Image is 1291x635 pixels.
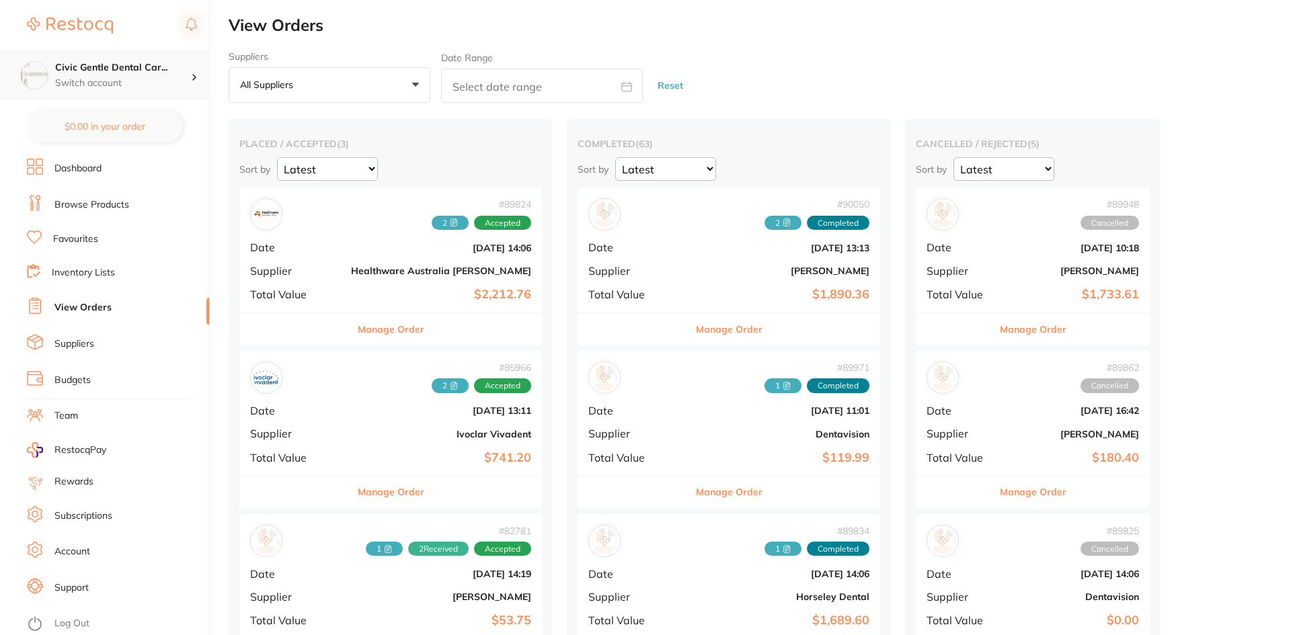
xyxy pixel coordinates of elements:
span: # 89834 [765,525,869,536]
button: Manage Order [1000,313,1066,345]
label: Date Range [441,52,493,63]
b: [DATE] 10:18 [1005,243,1139,253]
b: Horseley Dental [689,591,869,602]
span: # 85966 [432,362,531,373]
span: Total Value [250,288,340,300]
img: Henry Schein Halas [930,365,955,390]
b: $1,890.36 [689,288,869,302]
b: $53.75 [351,613,531,628]
b: [PERSON_NAME] [689,265,869,276]
span: Accepted [474,378,531,393]
b: $741.20 [351,451,531,465]
span: Total Value [927,614,994,626]
img: RestocqPay [27,442,43,458]
span: Date [588,241,678,253]
b: [DATE] 16:42 [1005,405,1139,416]
span: Accepted [474,542,531,556]
span: Date [927,405,994,417]
button: $0.00 in your order [27,110,182,142]
b: [DATE] 14:06 [1005,568,1139,579]
b: Dentavision [689,429,869,439]
img: Ivoclar Vivadent [253,365,279,390]
button: Manage Order [1000,476,1066,508]
span: Supplier [588,591,678,603]
span: Total Value [250,452,340,464]
b: [PERSON_NAME] [1005,429,1139,439]
span: Date [927,568,994,580]
span: Total Value [588,288,678,300]
a: Rewards [54,475,93,489]
img: Dentavision [592,365,617,390]
button: Reset [654,68,687,103]
span: Supplier [927,427,994,439]
b: $180.40 [1005,451,1139,465]
span: Date [250,568,340,580]
span: Total Value [927,288,994,300]
span: Accepted [474,216,531,230]
span: Completed [807,378,869,393]
a: Restocq Logo [27,10,113,41]
a: Account [54,545,90,558]
span: Received [432,378,469,393]
span: # 90050 [765,199,869,210]
span: Date [250,405,340,417]
p: Switch account [55,77,191,90]
h2: placed / accepted ( 3 ) [239,138,542,150]
b: Healthware Australia [PERSON_NAME] [351,265,531,276]
span: Supplier [250,265,340,277]
p: Sort by [578,163,609,175]
a: RestocqPay [27,442,106,458]
a: Log Out [54,617,89,630]
span: Completed [807,542,869,556]
span: Date [250,241,340,253]
img: Henry Schein Halas [930,202,955,227]
a: View Orders [54,301,112,314]
button: Manage Order [358,313,424,345]
span: Supplier [250,591,340,603]
span: # 89825 [1081,525,1139,536]
div: Healthware Australia Ridley#898242 AcceptedDate[DATE] 14:06SupplierHealthware Australia [PERSON_N... [239,187,542,345]
input: Select date range [441,69,643,103]
span: Received [765,542,801,556]
a: Dashboard [54,162,102,175]
b: [DATE] 13:13 [689,243,869,253]
span: Total Value [588,614,678,626]
a: Support [54,581,89,595]
img: Civic Gentle Dental Care [21,62,48,89]
span: Date [927,241,994,253]
b: Dentavision [1005,591,1139,602]
img: Adam Dental [253,528,279,554]
span: Total Value [927,452,994,464]
b: [PERSON_NAME] [1005,265,1139,276]
span: Cancelled [1081,542,1139,556]
b: [DATE] 14:06 [689,568,869,579]
span: Cancelled [1081,378,1139,393]
h2: completed ( 63 ) [578,138,880,150]
img: Horseley Dental [592,528,617,554]
img: Dentavision [930,528,955,554]
button: Manage Order [696,476,762,508]
b: [PERSON_NAME] [351,591,531,602]
span: Completed [807,216,869,230]
span: Supplier [588,427,678,439]
span: # 89862 [1081,362,1139,373]
span: # 89824 [432,199,531,210]
b: [DATE] 14:06 [351,243,531,253]
span: # 82781 [366,525,531,536]
span: Received [765,216,801,230]
b: [DATE] 14:19 [351,568,531,579]
p: All suppliers [240,79,299,91]
button: Manage Order [358,476,424,508]
button: Manage Order [696,313,762,345]
div: Ivoclar Vivadent#859662 AcceptedDate[DATE] 13:11SupplierIvoclar VivadentTotal Value$741.20Manage ... [239,351,542,509]
b: $1,733.61 [1005,288,1139,302]
a: Subscriptions [54,509,112,523]
span: Supplier [927,591,994,603]
span: # 89948 [1081,199,1139,210]
label: Suppliers [229,51,430,62]
b: $119.99 [689,451,869,465]
a: Inventory Lists [52,266,115,280]
span: Cancelled [1081,216,1139,230]
b: Ivoclar Vivadent [351,429,531,439]
span: Supplier [588,265,678,277]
